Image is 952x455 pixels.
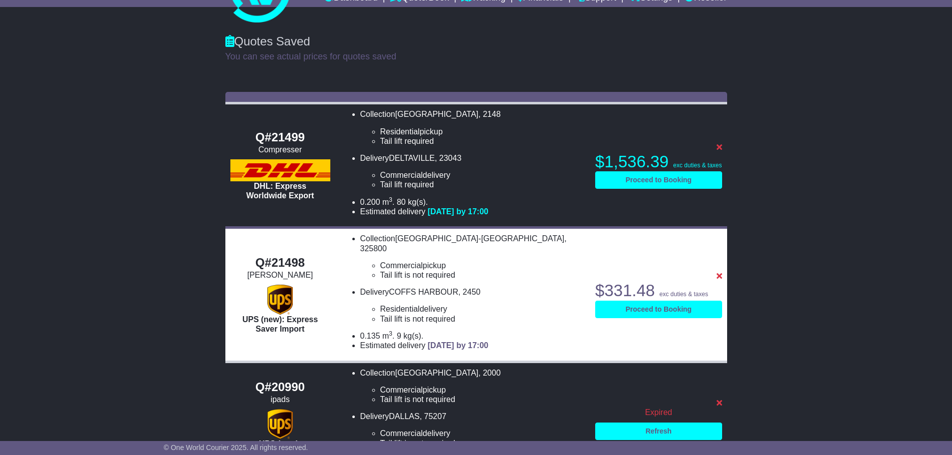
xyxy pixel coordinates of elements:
span: $ [595,281,655,300]
li: Collection [360,109,586,146]
span: [GEOGRAPHIC_DATA]-[GEOGRAPHIC_DATA] [395,234,564,243]
a: Refresh [595,423,722,440]
span: , 2450 [458,288,480,296]
li: Estimated delivery [360,207,586,216]
span: DALLAS [389,412,419,421]
span: UPS (new): Express Saver Import [242,315,318,333]
sup: 3 [389,330,392,337]
a: Proceed to Booking [595,301,722,318]
li: pickup [380,385,586,395]
span: , 325800 [360,234,567,252]
span: $ [595,152,669,171]
span: kg(s). [403,332,423,340]
span: [GEOGRAPHIC_DATA] [395,110,479,118]
div: Quotes Saved [225,34,727,49]
span: 0.135 [360,332,380,340]
span: 9 [397,332,401,340]
p: You can see actual prices for quotes saved [225,51,727,62]
li: Collection [360,234,586,280]
span: , 75207 [420,412,446,421]
div: ipads [230,395,330,404]
span: DHL: Express Worldwide Export [246,182,314,200]
div: Compresser [230,145,330,154]
span: Commercial [380,261,423,270]
span: © One World Courier 2025. All rights reserved. [164,444,308,452]
img: UPS (new): Express Saver Import [267,285,292,315]
li: Tail lift is not required [380,439,586,448]
span: [GEOGRAPHIC_DATA] [395,369,479,377]
li: Tail lift is not required [380,395,586,404]
li: Tail lift required [380,136,586,146]
span: m . [382,332,394,340]
div: [PERSON_NAME] [230,270,330,280]
li: delivery [380,304,586,314]
li: Tail lift is not required [380,314,586,324]
span: [DATE] by 17:00 [428,341,489,350]
sup: 3 [389,196,392,203]
span: 1,536.39 [604,152,668,171]
span: , 23043 [435,154,461,162]
span: 80 [397,198,406,206]
li: Tail lift is not required [380,270,586,280]
span: COFFS HARBOUR [389,288,458,296]
span: m . [382,198,394,206]
span: Commercial [380,429,423,438]
li: Delivery [360,153,586,190]
li: Collection [360,368,586,405]
span: Residential [380,305,420,313]
div: Q#20990 [230,380,330,395]
li: delivery [380,170,586,180]
li: delivery [380,429,586,438]
img: DHL: Express Worldwide Export [230,159,330,181]
span: kg(s). [408,198,428,206]
span: DELTAVILLE [389,154,435,162]
span: Commercial [380,386,423,394]
img: UPS (new): Expedited Export [267,409,292,439]
li: Delivery [360,412,586,448]
span: , 2000 [478,369,500,377]
a: Proceed to Booking [595,171,722,189]
span: Commercial [380,171,423,179]
li: pickup [380,261,586,270]
span: exc duties & taxes [673,162,722,169]
div: Expired [595,408,722,417]
li: Estimated delivery [360,341,586,350]
div: Q#21499 [230,130,330,145]
div: Q#21498 [230,256,330,270]
span: [DATE] by 17:00 [428,207,489,216]
span: exc duties & taxes [660,291,708,298]
span: Residential [380,127,420,136]
span: 331.48 [604,281,655,300]
span: , 2148 [478,110,500,118]
li: Delivery [360,287,586,324]
span: 0.200 [360,198,380,206]
li: Tail lift required [380,180,586,189]
li: pickup [380,127,586,136]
